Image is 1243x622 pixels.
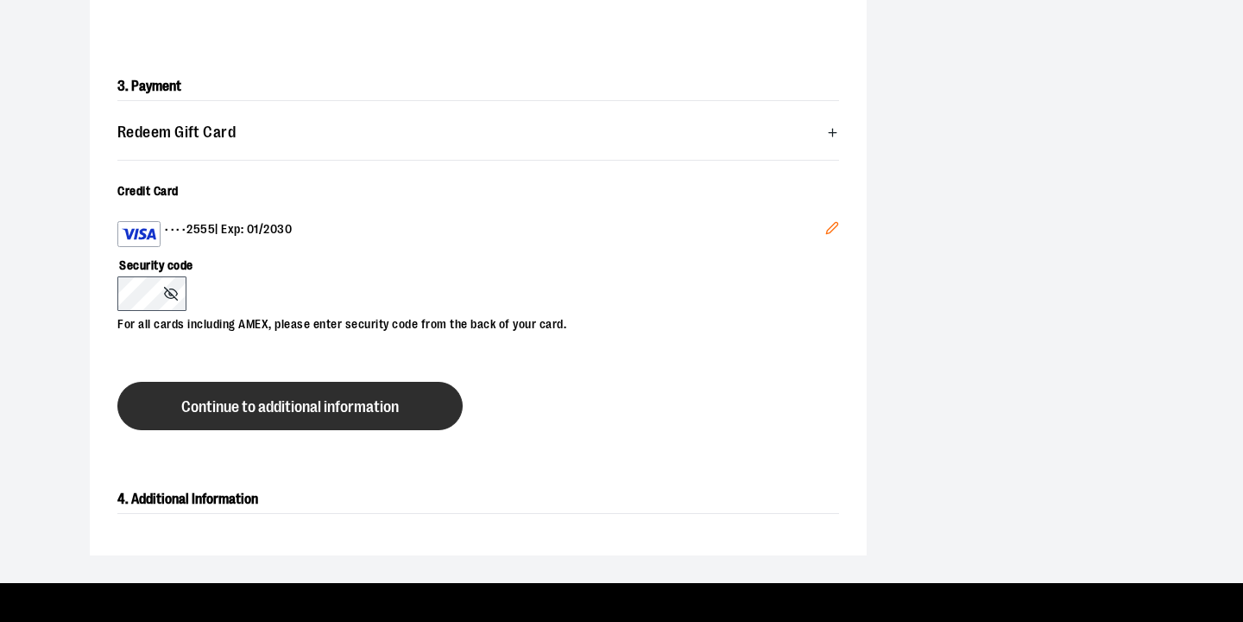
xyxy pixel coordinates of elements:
span: Credit Card [117,184,179,198]
label: Security code [117,247,822,276]
img: Visa card example showing the 16-digit card number on the front of the card [122,224,156,244]
button: Redeem Gift Card [117,115,839,149]
h2: 4. Additional Information [117,486,839,514]
span: Continue to additional information [181,399,399,416]
button: Edit [811,207,853,254]
div: •••• 2555 | Exp: 01/2030 [117,221,825,247]
p: For all cards including AMEX, please enter security code from the back of your card. [117,311,822,333]
button: Continue to additional information [117,382,463,430]
h2: 3. Payment [117,73,839,101]
span: Redeem Gift Card [117,124,236,141]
